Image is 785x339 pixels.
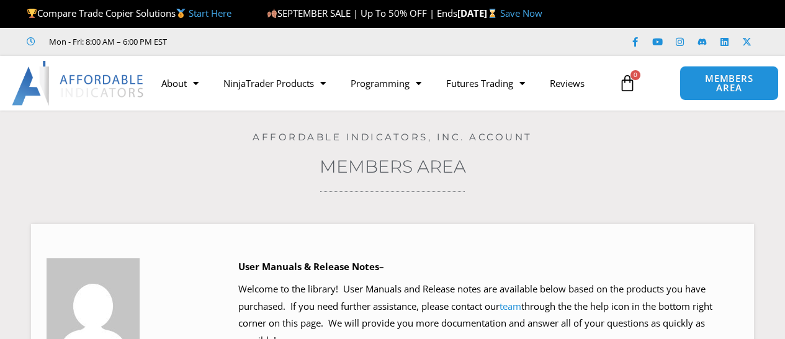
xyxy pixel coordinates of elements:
img: 🥇 [176,9,186,18]
strong: [DATE] [457,7,500,19]
img: 🏆 [27,9,37,18]
b: User Manuals & Release Notes– [238,260,384,273]
a: MEMBERS AREA [680,66,778,101]
a: Futures Trading [434,69,537,97]
span: 0 [630,70,640,80]
span: Mon - Fri: 8:00 AM – 6:00 PM EST [46,34,167,49]
a: Reviews [537,69,597,97]
span: MEMBERS AREA [693,74,765,93]
a: Start Here [189,7,231,19]
img: 🍂 [267,9,277,18]
a: NinjaTrader Products [211,69,338,97]
iframe: Customer reviews powered by Trustpilot [184,35,370,48]
a: Affordable Indicators, Inc. Account [253,131,532,143]
span: SEPTEMBER SALE | Up To 50% OFF | Ends [267,7,457,19]
a: Members Area [320,156,466,177]
nav: Menu [149,69,612,97]
a: Save Now [500,7,542,19]
a: Programming [338,69,434,97]
img: LogoAI | Affordable Indicators – NinjaTrader [12,61,145,106]
img: ⌛ [488,9,497,18]
a: 0 [600,65,655,101]
a: About [149,69,211,97]
span: Compare Trade Copier Solutions [27,7,231,19]
a: team [500,300,521,312]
